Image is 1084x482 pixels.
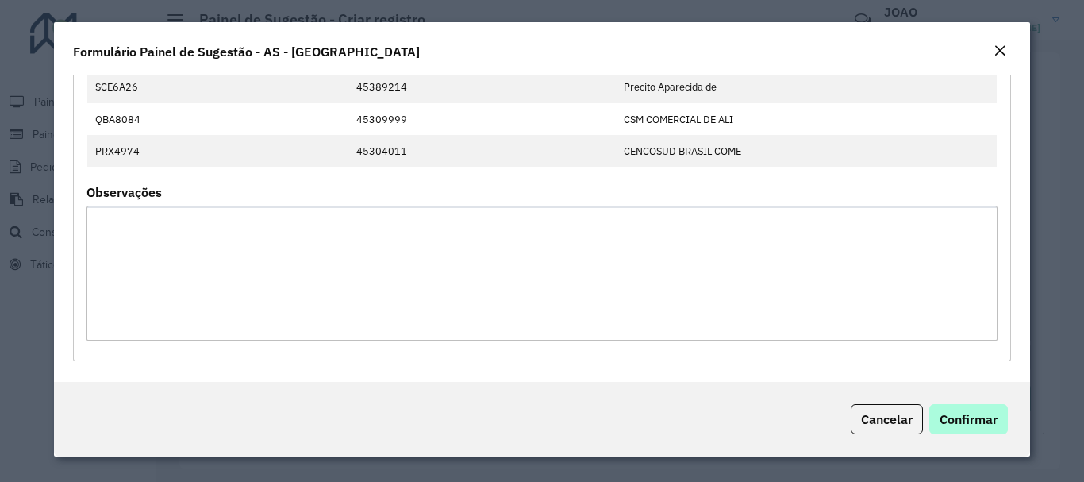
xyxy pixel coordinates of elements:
[87,103,193,135] td: QBA8084
[989,41,1011,62] button: Close
[348,103,616,135] td: 45309999
[940,411,998,427] span: Confirmar
[348,71,616,103] td: 45389214
[994,44,1006,57] em: Fechar
[616,71,844,103] td: Precito Aparecida de
[861,411,913,427] span: Cancelar
[851,404,923,434] button: Cancelar
[73,42,420,61] h4: Formulário Painel de Sugestão - AS - [GEOGRAPHIC_DATA]
[616,135,844,167] td: CENCOSUD BRASIL COME
[616,103,844,135] td: CSM COMERCIAL DE ALI
[73,31,1010,361] div: Pre-Roteirização AS / Orientações
[87,135,193,167] td: PRX4974
[348,135,616,167] td: 45304011
[87,71,193,103] td: SCE6A26
[929,404,1008,434] button: Confirmar
[86,183,162,202] label: Observações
